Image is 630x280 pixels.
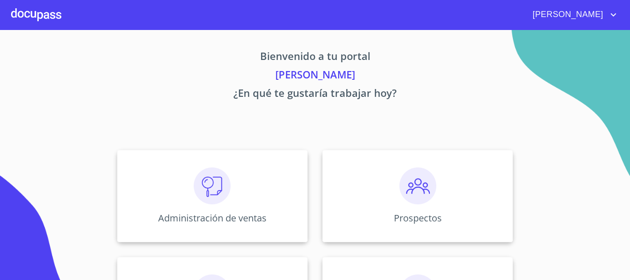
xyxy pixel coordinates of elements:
[526,7,608,22] span: [PERSON_NAME]
[158,212,267,224] p: Administración de ventas
[399,167,436,204] img: prospectos.png
[31,67,599,85] p: [PERSON_NAME]
[394,212,442,224] p: Prospectos
[526,7,619,22] button: account of current user
[31,48,599,67] p: Bienvenido a tu portal
[31,85,599,104] p: ¿En qué te gustaría trabajar hoy?
[194,167,231,204] img: consulta.png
